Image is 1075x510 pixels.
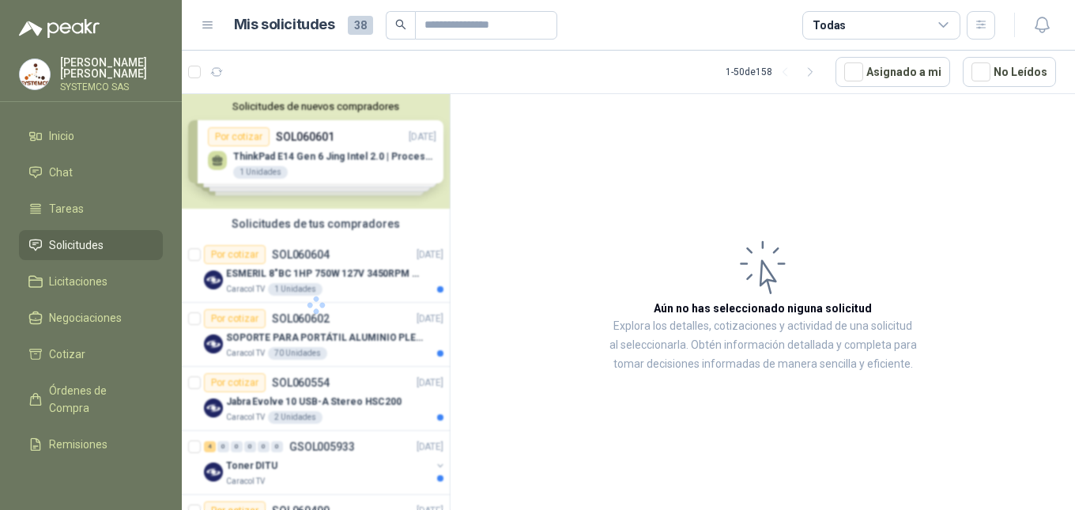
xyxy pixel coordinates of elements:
img: Logo peakr [19,19,100,38]
span: Solicitudes [49,236,104,254]
a: Tareas [19,194,163,224]
span: Órdenes de Compra [49,382,148,417]
a: Configuración [19,466,163,496]
a: Inicio [19,121,163,151]
span: Tareas [49,200,84,217]
div: 1 - 50 de 158 [726,59,823,85]
span: Inicio [49,127,74,145]
a: Órdenes de Compra [19,376,163,423]
p: [PERSON_NAME] [PERSON_NAME] [60,57,163,79]
span: Negociaciones [49,309,122,327]
button: Asignado a mi [835,57,950,87]
span: Chat [49,164,73,181]
a: Solicitudes [19,230,163,260]
a: Negociaciones [19,303,163,333]
p: SYSTEMCO SAS [60,82,163,92]
a: Chat [19,157,163,187]
span: search [395,19,406,30]
button: No Leídos [963,57,1056,87]
span: 38 [348,16,373,35]
span: Cotizar [49,346,85,363]
div: Todas [813,17,846,34]
span: Remisiones [49,436,107,453]
a: Cotizar [19,339,163,369]
img: Company Logo [20,59,50,89]
a: Remisiones [19,429,163,459]
span: Licitaciones [49,273,107,290]
h3: Aún no has seleccionado niguna solicitud [654,300,872,317]
a: Licitaciones [19,266,163,297]
h1: Mis solicitudes [234,13,335,36]
p: Explora los detalles, cotizaciones y actividad de una solicitud al seleccionarla. Obtén informaci... [609,317,917,374]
